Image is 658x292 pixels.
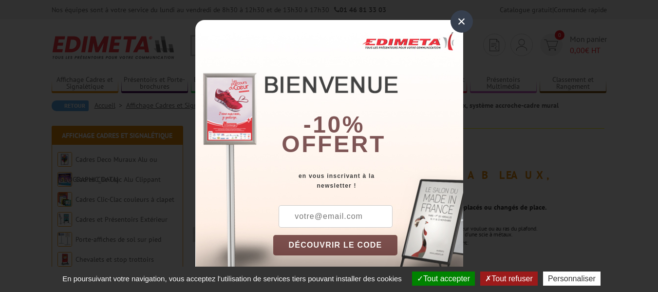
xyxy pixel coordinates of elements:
button: Personnaliser (fenêtre modale) [543,272,601,286]
div: × [451,10,473,33]
button: Tout refuser [480,272,537,286]
button: Tout accepter [412,272,475,286]
b: -10% [303,112,365,137]
font: offert [282,131,386,157]
input: votre@email.com [279,205,393,228]
div: en vous inscrivant à la newsletter ! [273,171,463,191]
span: En poursuivant votre navigation, vous acceptez l'utilisation de services tiers pouvant installer ... [57,274,407,283]
button: DÉCOUVRIR LE CODE [273,235,398,255]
